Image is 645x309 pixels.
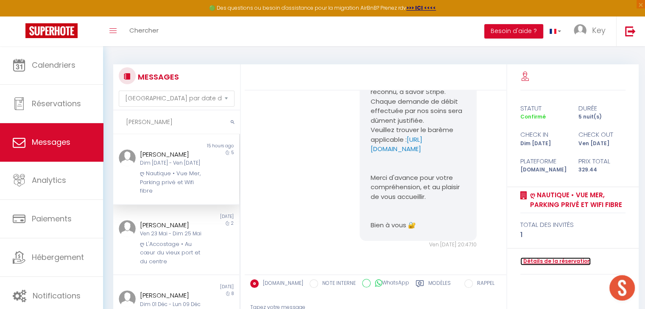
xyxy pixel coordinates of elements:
button: Besoin d'aide ? [484,24,543,39]
img: ... [119,220,136,237]
span: Confirmé [520,113,546,120]
a: Chercher [123,17,165,46]
div: check out [573,130,631,140]
div: Dim [DATE] - Ven [DATE] [140,159,202,167]
input: Rechercher un mot clé [113,110,240,134]
div: [DOMAIN_NAME] [515,166,573,174]
span: 8 [232,290,234,297]
div: [PERSON_NAME] [140,220,202,230]
a: Détails de la réservation [520,257,591,265]
img: Super Booking [25,23,78,38]
span: Calendriers [32,60,75,70]
span: Analytics [32,175,66,185]
div: Ven 23 Mai - Dim 25 Mai [140,230,202,238]
div: ღ L'Accostage • Au cœur du vieux port et du centre [140,240,202,266]
span: Hébergement [32,252,84,262]
label: RAPPEL [473,279,494,289]
a: ღ Nautique • Vue Mer, Parking privé et Wifi fibre [527,190,625,210]
span: Paiements [32,213,72,224]
label: [DOMAIN_NAME] [259,279,303,289]
a: >>> ICI <<<< [406,4,436,11]
div: total des invités [520,220,625,230]
img: ... [119,149,136,166]
img: logout [625,26,636,36]
div: 1 [520,230,625,240]
p: Veuillez trouver le barème applicable : [370,125,466,154]
div: [PERSON_NAME] [140,290,202,301]
span: Notifications [33,290,81,301]
span: Key [592,25,606,36]
a: ... Key [567,17,616,46]
div: durée [573,103,631,113]
div: [PERSON_NAME] [140,149,202,160]
p: Merci d'avance pour votre compréhension, et au plaisir de vous accueillir. [370,173,466,202]
span: 5 [231,149,234,156]
div: [DATE] [176,284,239,290]
label: Modèles [428,279,451,290]
div: ღ Nautique • Vue Mer, Parking privé et Wifi fibre [140,169,202,195]
div: Ven [DATE] 20:47:10 [360,241,477,249]
label: WhatsApp [371,279,409,288]
span: Chercher [129,26,159,35]
div: Ven [DATE] [573,140,631,148]
div: Plateforme [515,156,573,166]
div: 5 nuit(s) [573,113,631,121]
div: 329.44 [573,166,631,174]
label: NOTE INTERNE [318,279,356,289]
p: Bien à vous 🔐 [370,221,466,230]
span: 2 [231,220,234,226]
img: ... [119,290,136,307]
h3: MESSAGES [136,67,179,86]
a: [URL][DOMAIN_NAME] [370,135,422,154]
div: statut [515,103,573,113]
div: Dim 01 Déc - Lun 09 Déc [140,301,202,309]
div: Open chat [609,275,635,301]
div: Prix total [573,156,631,166]
div: check in [515,130,573,140]
div: Dim [DATE] [515,140,573,148]
img: ... [574,24,586,37]
span: Réservations [32,98,81,109]
span: Messages [32,137,70,147]
div: 15 hours ago [176,143,239,149]
div: [DATE] [176,213,239,220]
